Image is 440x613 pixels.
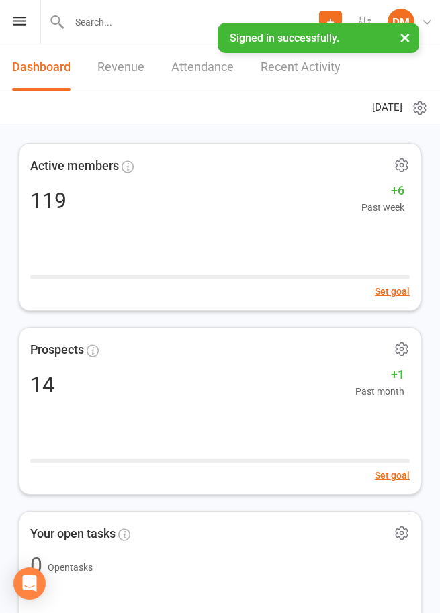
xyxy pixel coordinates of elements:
span: Signed in successfully. [230,32,339,44]
div: 0 [30,555,42,576]
span: [DATE] [372,99,402,115]
span: Prospects [30,340,84,360]
div: 14 [30,374,54,395]
a: Attendance [171,44,234,91]
span: Past week [361,200,404,215]
span: Your open tasks [30,524,116,544]
button: Set goal [375,468,410,483]
div: Open Intercom Messenger [13,567,46,600]
div: DM [388,9,414,36]
a: Recent Activity [261,44,341,91]
div: 119 [30,190,67,211]
button: Set goal [375,284,410,299]
a: Revenue [97,44,144,91]
span: +6 [361,181,404,201]
span: +1 [355,365,404,385]
span: Past month [355,384,404,399]
span: Open tasks [48,562,93,573]
input: Search... [65,13,319,32]
span: Active members [30,156,119,176]
button: × [393,23,417,52]
a: Dashboard [12,44,71,91]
